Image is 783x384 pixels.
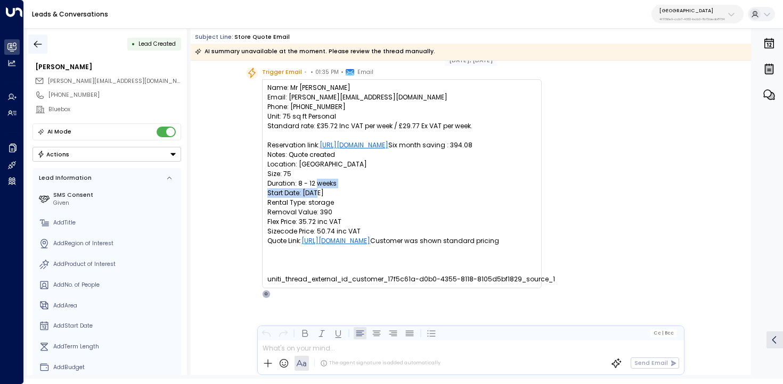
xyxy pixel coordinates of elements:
span: • [341,67,344,78]
div: AddProduct of Interest [53,260,178,269]
div: Lead Information [36,174,92,182]
div: Bluebox [48,105,181,114]
div: Actions [37,151,70,158]
div: AddTitle [53,219,178,227]
button: [GEOGRAPHIC_DATA]4f1736e9-ccb7-4332-bcb2-7b72aeab8734 [651,5,744,23]
span: 01:35 PM [315,67,339,78]
div: Given [53,199,178,207]
label: SMS Consent [53,191,178,199]
p: [GEOGRAPHIC_DATA] [659,7,725,14]
span: Subject Line: [195,33,233,41]
a: Leads & Conversations [32,10,108,19]
pre: Name: Mr [PERSON_NAME] Email: [PERSON_NAME][EMAIL_ADDRESS][DOMAIN_NAME] Phone: [PHONE_NUMBER] Uni... [267,83,536,284]
span: williams@bluebox.co.uk [48,77,181,86]
span: Email [357,67,373,78]
span: Cc Bcc [654,330,674,336]
div: AddRegion of Interest [53,239,178,248]
div: AI Mode [47,127,71,137]
span: | [662,330,663,336]
div: AddStart Date [53,322,178,330]
div: The agent signature is added automatically [320,360,441,367]
div: Store Quote Email [234,33,290,41]
div: [PERSON_NAME] [35,62,181,72]
button: Undo [260,327,273,339]
span: • [304,67,307,78]
button: Actions [32,147,181,162]
div: [PHONE_NUMBER] [48,91,181,99]
div: O [262,290,271,298]
p: 4f1736e9-ccb7-4332-bcb2-7b72aeab8734 [659,17,725,21]
div: Button group with a nested menu [32,147,181,162]
span: Lead Created [138,40,176,48]
div: AddBudget [53,363,178,372]
div: AddTerm Length [53,343,178,351]
a: [URL][DOMAIN_NAME] [301,236,370,246]
span: • [311,67,313,78]
span: [PERSON_NAME][EMAIL_ADDRESS][DOMAIN_NAME] [48,77,191,85]
div: AddNo. of People [53,281,178,289]
div: AddArea [53,302,178,310]
div: AI summary unavailable at the moment. Please review the thread manually. [195,46,435,57]
button: Redo [276,327,289,339]
div: [DATE], [DATE] [445,55,497,66]
div: • [132,37,135,51]
a: [URL][DOMAIN_NAME] [320,140,388,150]
button: Cc|Bcc [650,329,677,337]
span: Trigger Email [262,67,302,78]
